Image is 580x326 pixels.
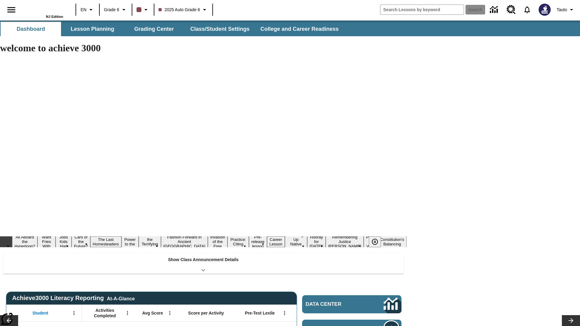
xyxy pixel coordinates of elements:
span: Pre-Test Lexile [245,310,275,316]
button: Open Menu [165,308,174,318]
span: Grade 6 [104,7,119,13]
p: Show Class Announcement Details [168,257,239,263]
button: College and Career Readiness [256,22,343,36]
button: Slide 12 Career Lesson [267,236,285,247]
input: search field [380,5,464,14]
button: Open Menu [280,308,289,318]
button: Open side menu [2,1,20,19]
button: Slide 15 Remembering Justice O'Connor [326,234,364,249]
button: Slide 2 Do You Want Fries With That? [37,229,56,254]
span: Achieve3000 Literacy Reporting [12,295,135,302]
span: EN [81,7,86,13]
button: Slide 13 Cooking Up Native Traditions [285,232,307,252]
button: Slide 6 Solar Power to the People [121,232,139,252]
button: Class/Student Settings [185,22,254,36]
span: Tauto [557,7,567,13]
button: Slide 17 The Constitution's Balancing Act [378,232,407,252]
button: Lesson carousel, Next [562,315,580,326]
a: Notifications [519,2,535,18]
span: Avg Score [142,310,163,316]
span: Activities Completed [85,308,125,318]
button: Pause [369,236,381,247]
button: Grading Center [124,22,184,36]
button: Profile/Settings [554,4,578,15]
button: Class color is dark brown. Change class color [134,4,152,15]
button: Slide 11 Pre-release lesson [249,234,267,249]
span: 2025 Auto Grade 6 [159,7,200,13]
button: Language: EN, Select a language [78,4,97,15]
span: Student [33,310,48,316]
span: NJ Edition [46,15,63,18]
button: Grade: Grade 6, Select a grade [101,4,130,15]
div: Pause [369,236,387,247]
button: Slide 1 All Aboard the Hyperloop? [12,234,37,249]
div: Home [24,2,63,18]
button: Slide 7 Attack of the Terrifying Tomatoes [139,232,161,252]
button: Open Menu [69,308,79,318]
button: Slide 10 Mixed Practice: Citing Evidence [227,232,249,252]
a: Data Center [302,295,401,313]
button: Select a new avatar [535,2,554,18]
button: Slide 16 Point of View [364,234,378,249]
button: Slide 8 Fashion Forward in Ancient Rome [161,234,208,249]
div: Show Class Announcement Details [3,253,404,274]
button: Slide 3 Dirty Jobs Kids Had To Do [56,229,72,254]
button: Lesson Planning [62,22,123,36]
span: Data Center [306,301,363,307]
span: Score per Activity [188,310,224,316]
button: Class: 2025 Auto Grade 6, Select your class [156,4,211,15]
img: Avatar [539,4,551,16]
button: Open Menu [123,308,132,318]
button: Slide 5 The Last Homesteaders [90,236,121,247]
div: At-A-Glance [107,295,135,302]
button: Slide 4 Cars of the Future? [72,234,90,249]
a: Resource Center, Will open in new tab [503,2,519,18]
a: Data Center [486,2,503,18]
button: Slide 14 Hooray for Constitution Day! [307,234,326,249]
button: Slide 9 The Invasion of the Free CD [208,229,228,254]
button: Dashboard [1,22,61,36]
a: Home [24,3,63,15]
